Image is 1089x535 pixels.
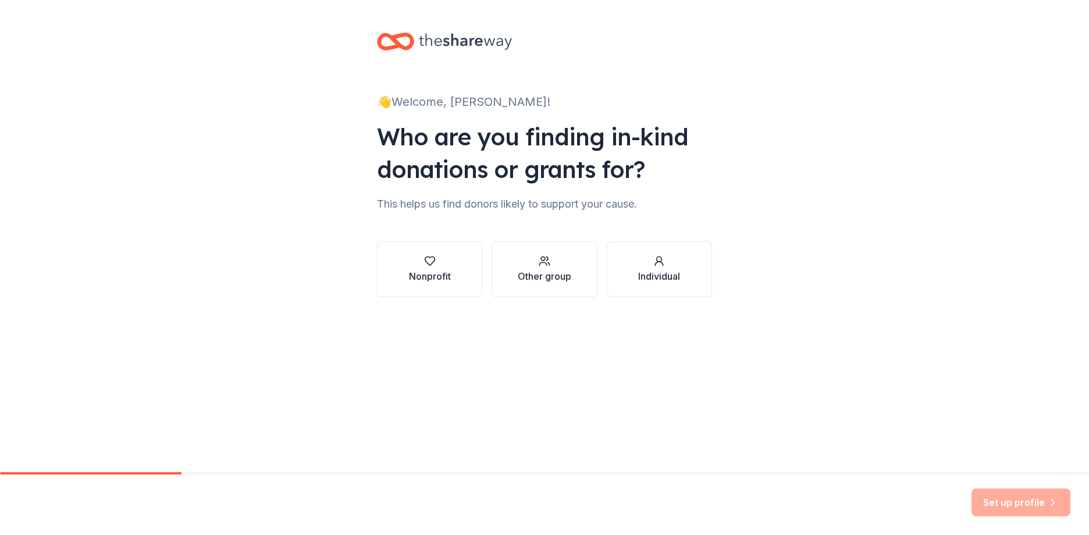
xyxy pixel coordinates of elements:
div: 👋 Welcome, [PERSON_NAME]! [377,92,712,111]
button: Nonprofit [377,241,482,297]
div: This helps us find donors likely to support your cause. [377,195,712,213]
div: Who are you finding in-kind donations or grants for? [377,120,712,186]
div: Other group [518,269,571,283]
button: Other group [492,241,597,297]
button: Individual [607,241,712,297]
div: Individual [638,269,680,283]
div: Nonprofit [409,269,451,283]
